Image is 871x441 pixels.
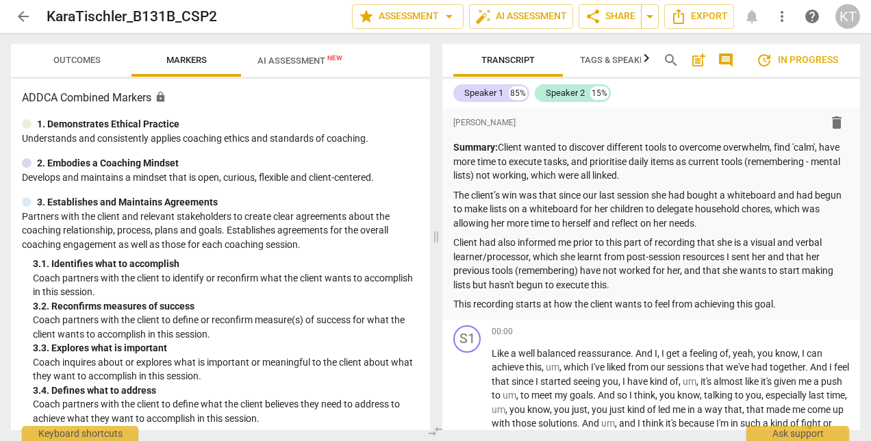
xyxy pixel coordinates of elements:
span: Transcript [481,55,535,65]
span: kind [770,418,790,429]
span: think [642,418,666,429]
span: solutions [538,418,577,429]
span: more_vert [774,8,790,25]
span: search [663,52,679,68]
span: , [550,404,554,415]
span: know [775,348,798,359]
span: to [492,390,503,401]
span: in [687,404,697,415]
span: seeing [573,376,603,387]
p: Partners with the client and relevant stakeholders to create clear agreements about the coaching ... [22,210,419,252]
span: , [542,362,546,373]
span: it's [761,376,774,387]
span: I've [591,362,607,373]
button: KT [835,4,860,29]
button: Sharing summary [641,4,659,29]
span: arrow_drop_down [642,8,658,25]
span: , [657,348,661,359]
span: of [647,404,658,415]
span: started [540,376,573,387]
span: . [593,390,598,401]
p: Coach partners with the client to define or reconfirm measure(s) of success for what the client w... [33,313,419,341]
p: 2. Embodies a Coaching Mindset [37,156,179,171]
span: you [592,404,609,415]
button: AI Assessment [469,4,573,29]
p: Coach inquires about or explores what is important or meaningful to the client about what they wa... [33,355,419,383]
span: of [670,376,679,387]
span: together [770,362,805,373]
span: of [790,418,801,429]
span: talking [704,390,735,401]
span: just [609,404,627,415]
span: yeah [733,348,753,359]
span: kind [650,376,670,387]
h3: ADDCA Combined Markers [22,90,419,106]
span: have [627,376,650,387]
button: Search [660,49,682,71]
div: 3. 4. Defines what to address [33,383,419,398]
span: 00:00 [492,326,513,338]
span: like [745,376,761,387]
strong: Summary: [453,142,498,153]
span: me [798,376,813,387]
span: know [677,390,700,401]
span: I [655,348,657,359]
span: star [358,8,375,25]
span: that [706,362,726,373]
span: which [564,362,591,373]
span: I [829,362,834,373]
span: of [720,348,729,359]
p: Client wanted to discover different tools to overcome overwhelm, find 'calm', have more time to e... [453,140,849,183]
span: arrow_drop_down [441,8,457,25]
span: arrow_back [15,8,31,25]
span: led [658,404,672,415]
span: push [821,376,842,387]
span: , [700,390,704,401]
span: a [682,348,690,359]
div: 3. 2. Reconfirms measures of success [33,299,419,314]
span: that [492,376,512,387]
span: think [634,390,655,401]
span: can [807,348,822,359]
span: I [661,348,666,359]
span: , [516,390,520,401]
p: The client’s win was that since our last session she had bought a whiteboard and had begun to mak... [453,188,849,231]
span: me [672,404,687,415]
p: Understands and consistently applies coaching ethics and standards of coaching. [22,131,419,146]
span: help [804,8,820,25]
button: Assessment [352,4,464,29]
span: post_add [690,52,707,68]
span: balanced [537,348,578,359]
span: a [813,376,821,387]
div: Change speaker [453,325,481,353]
span: , [615,418,619,429]
span: . [577,418,582,429]
button: Export [664,4,734,29]
span: it's [666,418,679,429]
button: Show/Hide comments [715,49,737,71]
span: last [809,390,826,401]
span: liked [607,362,628,373]
span: so [617,390,629,401]
p: Coach partners with the client to define what the client believes they need to address to achieve... [33,397,419,425]
span: almost [714,376,745,387]
span: well [518,348,537,359]
span: feel [834,362,849,373]
span: you [603,376,618,387]
span: Share [585,8,635,25]
div: 3. 3. Explores what is important [33,341,419,355]
span: a [511,348,518,359]
h2: KaraTischler_B131B_CSP2 [47,8,217,25]
a: Help [800,4,824,29]
span: those [512,418,538,429]
span: share [585,8,601,25]
span: feeling [690,348,720,359]
span: and [619,418,638,429]
span: just [572,404,588,415]
div: Speaker 2 [546,86,585,100]
span: made [766,404,792,415]
span: because [679,418,716,429]
span: since [512,376,535,387]
div: 3. 1. Identifies what to accomplish [33,257,419,271]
